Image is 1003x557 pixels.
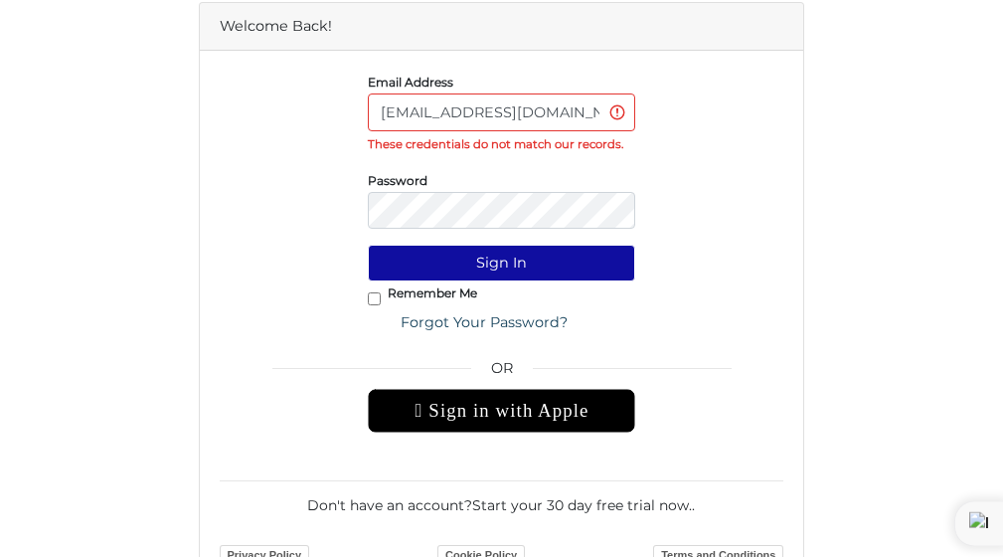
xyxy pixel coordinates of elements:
div: Welcome Back! [200,3,804,51]
strong: These credentials do not match our records. [368,137,623,151]
button: Sign In [368,245,635,281]
span: OR [368,357,635,389]
a: Start your 30 day free trial now. [472,496,692,514]
div: Don't have an account? . [220,480,784,516]
a: Forgot Your Password? [388,304,581,341]
div: Sign in with Apple [368,389,635,433]
input: E-Mail [368,93,635,130]
label: Password [368,178,427,183]
label: Email Address [368,80,453,85]
label: Remember Me [388,290,477,295]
